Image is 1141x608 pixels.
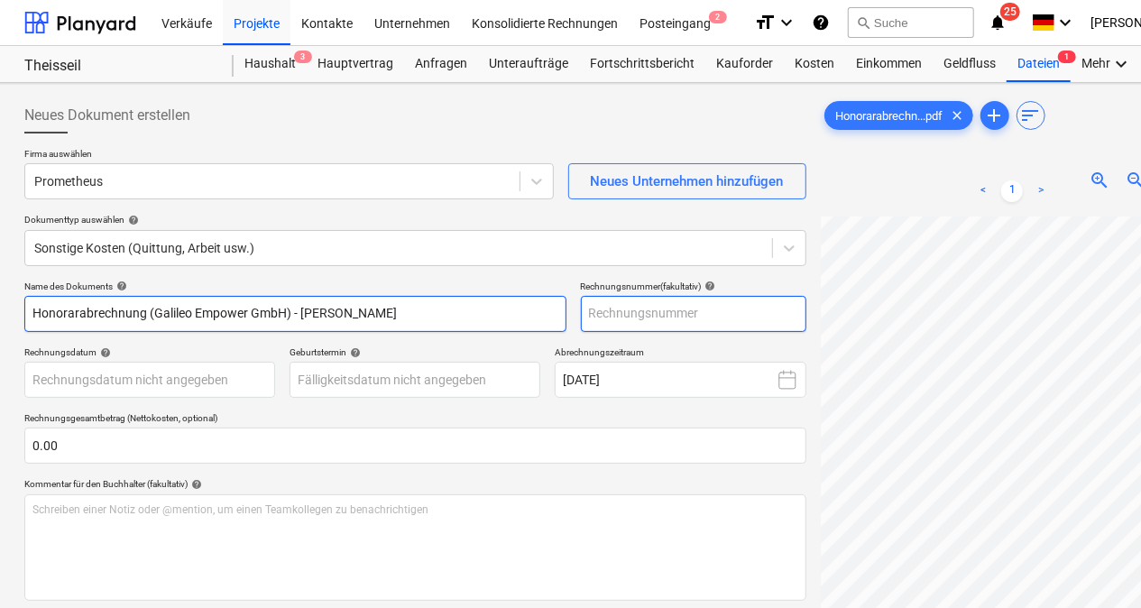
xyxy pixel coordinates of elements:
[24,412,806,428] p: Rechnungsgesamtbetrag (Nettokosten, optional)
[24,214,806,226] div: Dokumenttyp auswählen
[1058,51,1076,63] span: 1
[754,12,776,33] i: format_size
[188,479,202,490] span: help
[113,281,127,291] span: help
[1051,521,1141,608] iframe: Chat Widget
[24,362,275,398] input: Rechnungsdatum nicht angegeben
[1051,521,1141,608] div: Chat-Widget
[290,362,540,398] input: Fälligkeitsdatum nicht angegeben
[848,7,974,38] button: Suche
[294,51,312,63] span: 3
[24,428,806,464] input: Rechnungsgesamtbetrag (Nettokosten, optional)
[1020,105,1042,126] span: sort
[404,46,478,82] a: Anfragen
[984,105,1006,126] span: add
[581,281,806,292] div: Rechnungsnummer (fakultativ)
[1000,3,1020,21] span: 25
[568,163,806,199] button: Neues Unternehmen hinzufügen
[1054,12,1076,33] i: keyboard_arrow_down
[1030,180,1052,202] a: Next page
[555,362,805,398] button: [DATE]
[478,46,579,82] a: Unteraufträge
[856,15,870,30] span: search
[1110,53,1132,75] i: keyboard_arrow_down
[24,296,566,332] input: Name des Dokuments
[124,215,139,226] span: help
[989,12,1007,33] i: notifications
[947,105,969,126] span: clear
[24,281,566,292] div: Name des Dokuments
[24,105,190,126] span: Neues Dokument erstellen
[1007,46,1071,82] div: Dateien
[784,46,845,82] a: Kosten
[24,346,275,358] div: Rechnungsdatum
[1001,180,1023,202] a: Page 1 is your current page
[24,57,212,76] div: Theisseil
[972,180,994,202] a: Previous page
[1007,46,1071,82] a: Dateien1
[776,12,797,33] i: keyboard_arrow_down
[234,46,307,82] div: Haushalt
[307,46,404,82] a: Hauptvertrag
[234,46,307,82] a: Haushalt3
[579,46,705,82] a: Fortschrittsbericht
[290,346,540,358] div: Geburtstermin
[825,109,954,123] span: Honorarabrechn...pdf
[702,281,716,291] span: help
[933,46,1007,82] a: Geldfluss
[555,346,805,362] p: Abrechnungszeitraum
[824,101,973,130] div: Honorarabrechn...pdf
[24,148,554,163] p: Firma auswählen
[591,170,784,193] div: Neues Unternehmen hinzufügen
[705,46,784,82] a: Kauforder
[845,46,933,82] a: Einkommen
[812,12,830,33] i: Wissensbasis
[581,296,806,332] input: Rechnungsnummer
[1089,170,1110,191] span: zoom_in
[709,11,727,23] span: 2
[346,347,361,358] span: help
[24,478,806,490] div: Kommentar für den Buchhalter (fakultativ)
[97,347,111,358] span: help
